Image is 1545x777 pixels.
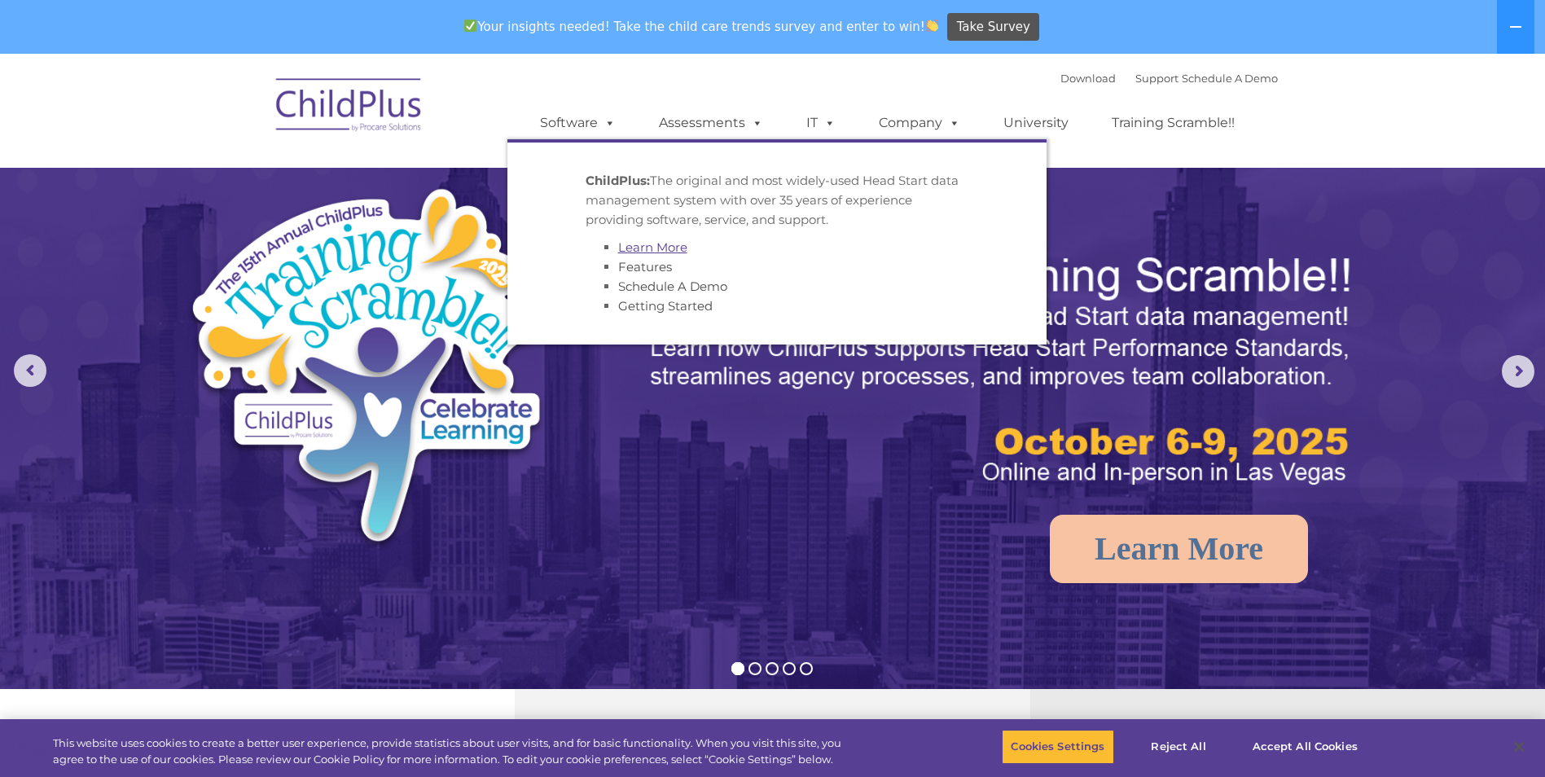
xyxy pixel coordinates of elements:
button: Reject All [1128,730,1230,764]
a: Learn More [1050,515,1308,583]
a: Learn More [618,239,687,255]
a: Schedule A Demo [1182,72,1278,85]
a: University [987,107,1085,139]
a: Assessments [643,107,779,139]
span: Take Survey [957,13,1030,42]
span: Phone number [226,174,296,187]
a: Take Survey [947,13,1039,42]
span: Last name [226,108,276,120]
img: ChildPlus by Procare Solutions [268,67,431,148]
div: This website uses cookies to create a better user experience, provide statistics about user visit... [53,735,849,767]
a: Getting Started [618,298,713,314]
a: IT [790,107,852,139]
a: Training Scramble!! [1095,107,1251,139]
a: Download [1060,72,1116,85]
button: Cookies Settings [1002,730,1113,764]
strong: ChildPlus: [586,173,650,188]
span: Your insights needed! Take the child care trends survey and enter to win! [458,11,946,42]
font: | [1060,72,1278,85]
img: ✅ [464,20,476,32]
a: Software [524,107,632,139]
img: 👏 [926,20,938,32]
a: Support [1135,72,1179,85]
a: Features [618,259,672,274]
p: The original and most widely-used Head Start data management system with over 35 years of experie... [586,171,968,230]
a: Schedule A Demo [618,279,727,294]
button: Accept All Cookies [1244,730,1367,764]
button: Close [1501,729,1537,765]
a: Company [862,107,977,139]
